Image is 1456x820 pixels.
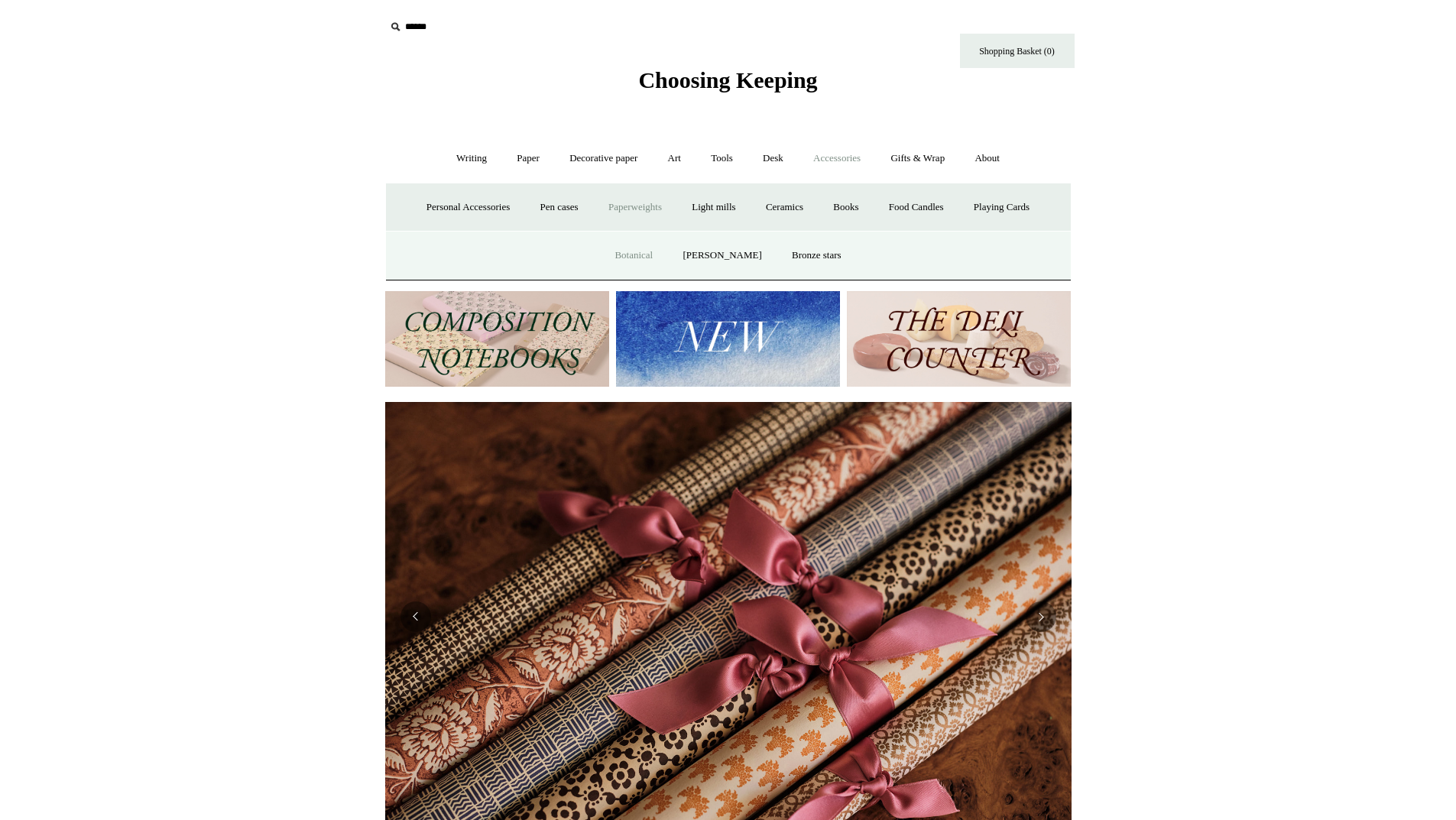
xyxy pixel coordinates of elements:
[697,138,747,179] a: Tools
[749,138,797,179] a: Desk
[556,138,651,179] a: Decorative paper
[413,187,524,228] a: Personal Accessories
[778,235,855,276] a: Bronze stars
[799,138,874,179] a: Accessories
[503,138,553,179] a: Paper
[961,138,1013,179] a: About
[601,235,666,276] a: Botanical
[638,79,817,90] a: Choosing Keeping
[616,291,840,387] img: New.jpg__PID:f73bdf93-380a-4a35-bcfe-7823039498e1
[669,235,775,276] a: [PERSON_NAME]
[638,67,817,92] span: Choosing Keeping
[443,138,501,179] a: Writing
[875,187,958,228] a: Food Candles
[385,291,609,387] img: 202302 Composition ledgers.jpg__PID:69722ee6-fa44-49dd-a067-31375e5d54ec
[847,291,1071,387] img: The Deli Counter
[654,138,695,179] a: Art
[526,187,592,228] a: Pen cases
[819,187,872,228] a: Books
[960,34,1075,68] a: Shopping Basket (0)
[877,138,958,179] a: Gifts & Wrap
[1026,601,1056,632] button: Next
[678,187,749,228] a: Light mills
[752,187,817,228] a: Ceramics
[400,601,431,632] button: Previous
[960,187,1043,228] a: Playing Cards
[595,187,676,228] a: Paperweights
